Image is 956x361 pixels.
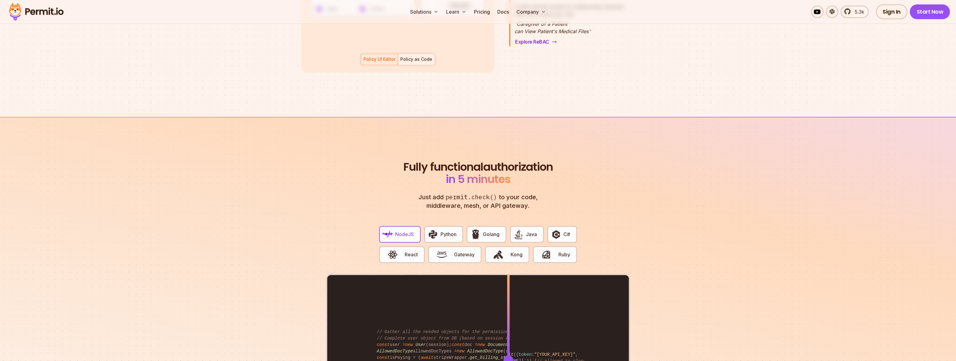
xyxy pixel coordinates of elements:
[412,193,544,210] p: Just add to your code, middleware, mesh, or API gateway.
[407,6,441,18] button: Solutions
[377,342,390,347] span: const
[470,229,481,239] img: Golang
[519,352,531,357] span: token
[876,4,907,19] a: Sign In
[377,329,524,334] span: // Gather all the needed objects for the permission check
[415,342,426,347] span: User
[387,249,398,260] img: React
[377,336,581,340] span: // Complete user object from DB (based on session object, only 3 DB queries...)
[428,229,438,239] img: Python
[421,355,433,360] span: await
[551,229,561,239] img: C#
[437,249,447,260] img: Gateway
[467,348,503,353] span: AllowedDocType
[383,229,393,239] img: NodeJS
[405,251,418,258] span: React
[405,342,413,347] span: new
[444,193,499,202] span: permit.check()
[493,249,503,260] img: Kong
[558,251,570,258] span: Ruby
[403,161,483,173] span: Fully functional
[515,3,629,46] div: ReBACResource/User hierarchies
[457,348,464,353] span: new
[452,342,464,347] span: const
[377,348,413,353] span: AllowedDocType
[589,28,591,34] span: "
[377,355,390,360] span: const
[514,6,548,18] button: Company
[495,6,511,18] a: Docs
[515,37,557,46] a: Explore ReBAC
[398,53,435,65] button: Policy as Code
[443,6,469,18] button: Learn
[402,161,554,185] h2: authorization
[513,229,524,239] img: Java
[477,342,485,347] span: new
[534,352,575,357] span: "[YOUR_API_KEY]"
[526,231,537,238] span: Java
[483,231,499,238] span: Golang
[395,231,414,238] span: NodeJS
[6,1,66,22] img: Permit logo
[446,171,511,187] span: in 5 minutes
[910,4,950,19] a: Start Now
[400,56,432,62] div: Policy as Code
[563,231,570,238] span: C#
[841,6,869,18] a: 5.3k
[454,251,475,258] span: Gateway
[515,21,517,27] span: "
[488,342,508,347] span: Document
[511,251,523,258] span: Kong
[440,231,456,238] span: Python
[471,6,492,18] a: Pricing
[851,8,864,15] span: 5.3k
[541,249,551,260] img: Ruby
[515,20,624,35] p: Caregiver of a Patient can View Patient's Medical Files
[470,355,516,360] span: get_billing_status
